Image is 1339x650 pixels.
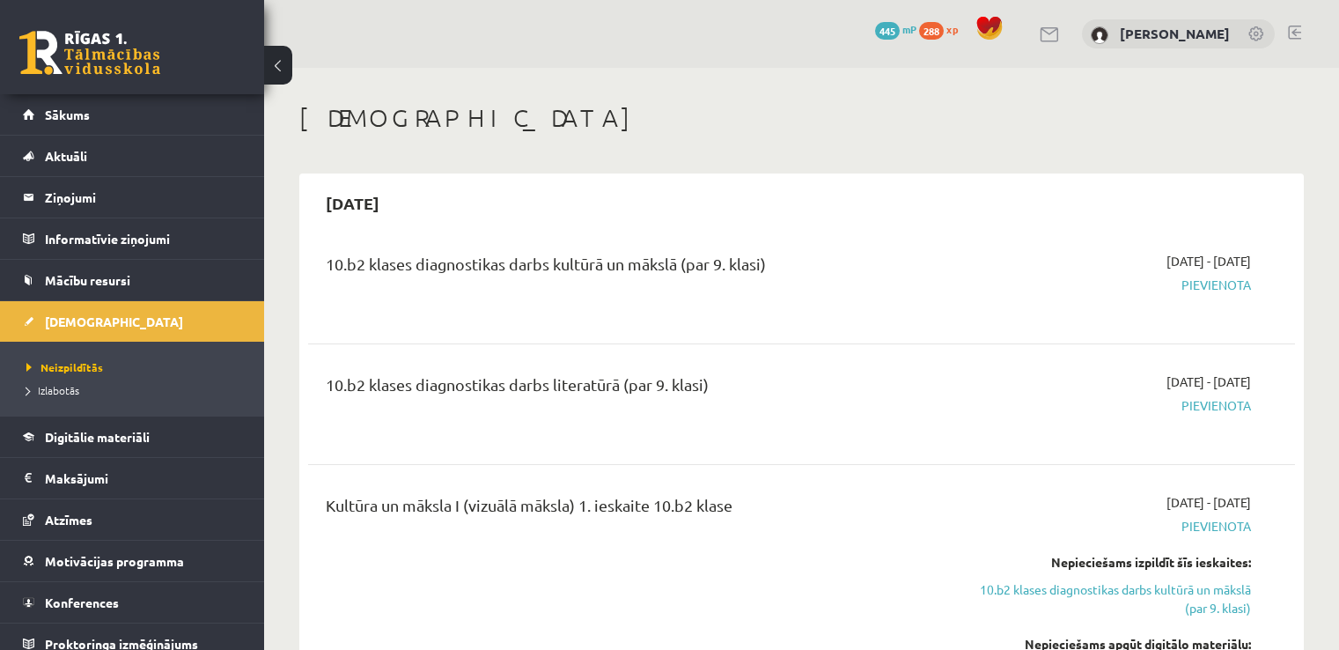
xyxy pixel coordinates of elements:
div: Nepieciešams izpildīt šīs ieskaites: [960,553,1251,572]
a: Aktuāli [23,136,242,176]
a: Maksājumi [23,458,242,499]
a: Motivācijas programma [23,541,242,581]
span: Aktuāli [45,148,87,164]
span: 445 [875,22,900,40]
a: Konferences [23,582,242,623]
a: Mācību resursi [23,260,242,300]
span: Digitālie materiāli [45,429,150,445]
a: [PERSON_NAME] [1120,25,1230,42]
span: Atzīmes [45,512,92,528]
span: mP [902,22,916,36]
a: Ziņojumi [23,177,242,218]
span: Izlabotās [26,383,79,397]
div: 10.b2 klases diagnostikas darbs kultūrā un mākslā (par 9. klasi) [326,252,934,284]
h2: [DATE] [308,182,397,224]
span: [DATE] - [DATE] [1166,373,1251,391]
a: [DEMOGRAPHIC_DATA] [23,301,242,342]
img: Martins Safronovs [1091,26,1108,44]
span: Konferences [45,595,119,610]
span: xp [946,22,958,36]
span: 288 [919,22,944,40]
a: Rīgas 1. Tālmācības vidusskola [19,31,160,75]
a: Atzīmes [23,499,242,540]
a: Informatīvie ziņojumi [23,218,242,259]
a: 288 xp [919,22,967,36]
div: Kultūra un māksla I (vizuālā māksla) 1. ieskaite 10.b2 klase [326,493,934,526]
a: Digitālie materiāli [23,417,242,457]
span: Sākums [45,107,90,122]
h1: [DEMOGRAPHIC_DATA] [299,103,1304,133]
span: Pievienota [960,517,1251,536]
span: [DEMOGRAPHIC_DATA] [45,314,183,329]
a: Neizpildītās [26,359,246,375]
a: 10.b2 klases diagnostikas darbs kultūrā un mākslā (par 9. klasi) [960,580,1251,617]
legend: Informatīvie ziņojumi [45,218,242,259]
span: Pievienota [960,396,1251,415]
span: Pievienota [960,276,1251,294]
span: [DATE] - [DATE] [1166,493,1251,512]
span: Neizpildītās [26,360,103,374]
div: 10.b2 klases diagnostikas darbs literatūrā (par 9. klasi) [326,373,934,405]
a: 445 mP [875,22,916,36]
legend: Maksājumi [45,458,242,499]
a: Izlabotās [26,382,246,398]
a: Sākums [23,94,242,135]
legend: Ziņojumi [45,177,242,218]
span: Mācību resursi [45,272,130,288]
span: [DATE] - [DATE] [1166,252,1251,270]
span: Motivācijas programma [45,553,184,569]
